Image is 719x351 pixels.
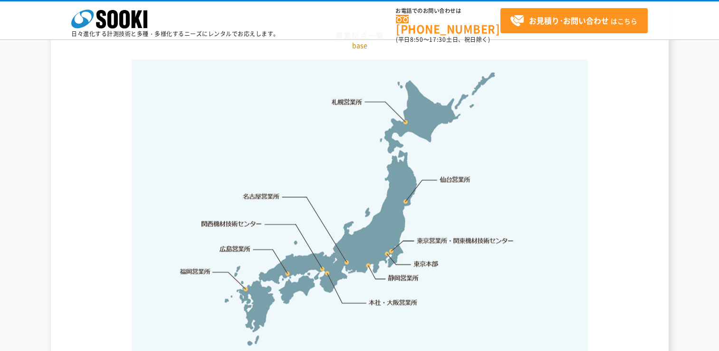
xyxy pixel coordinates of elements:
[529,15,609,26] strong: お見積り･お問い合わせ
[510,14,637,28] span: はこちら
[243,192,280,202] a: 名古屋営業所
[429,35,446,44] span: 17:30
[396,35,490,44] span: (平日 ～ 土日、祝日除く)
[82,40,638,50] p: base
[180,267,211,276] a: 福岡営業所
[396,15,500,34] a: [PHONE_NUMBER]
[201,219,262,229] a: 関西機材技術センター
[220,244,251,253] a: 広島営業所
[410,35,423,44] span: 8:50
[440,175,470,185] a: 仙台営業所
[71,31,279,37] p: 日々進化する計測技術と多種・多様化するニーズにレンタルでお応えします。
[388,273,419,283] a: 静岡営業所
[396,8,500,14] span: お電話でのお問い合わせは
[332,97,363,107] a: 札幌営業所
[417,236,515,245] a: 東京営業所・関東機材技術センター
[414,260,439,269] a: 東京本部
[500,8,648,33] a: お見積り･お問い合わせはこちら
[368,298,418,307] a: 本社・大阪営業所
